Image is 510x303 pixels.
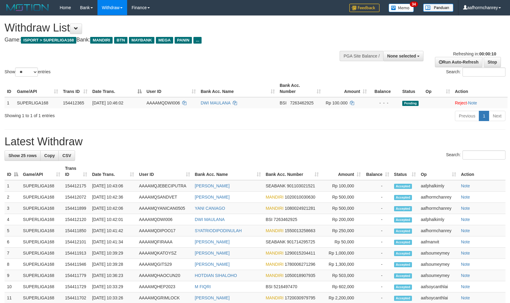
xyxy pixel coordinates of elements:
a: Copy [40,150,59,161]
span: MAYBANK [129,37,154,44]
th: Bank Acc. Number: activate to sort column ascending [263,163,321,180]
td: SUPERLIGA168 [21,192,63,203]
span: Accepted [394,229,412,234]
a: [PERSON_NAME] [195,183,230,188]
td: 154411899 [63,203,90,214]
span: 154412365 [63,100,84,105]
td: aafmanvit [418,236,459,248]
span: MANDIRI [266,262,284,267]
td: aafhormchanrey [418,192,459,203]
th: ID: activate to sort column descending [5,163,21,180]
a: Reject [455,100,467,105]
a: Note [461,217,470,222]
td: AAAAMQDIPOO17 [137,225,192,236]
span: Pending [402,101,419,106]
a: YANI CANIAGO [195,206,225,211]
span: BTN [114,37,127,44]
a: 1 [479,111,489,121]
td: [DATE] 10:39:29 [90,248,137,259]
a: [PERSON_NAME] [195,251,230,255]
td: Rp 503,000 [321,270,363,281]
span: Accepted [394,262,412,267]
span: Accepted [394,251,412,256]
a: Note [461,284,470,289]
th: Bank Acc. Name: activate to sort column ascending [198,80,277,97]
td: AAAAMQHEP2023 [137,281,192,292]
span: MANDIRI [266,206,284,211]
span: CSV [62,153,71,158]
th: Trans ID: activate to sort column ascending [63,163,90,180]
a: [PERSON_NAME] [195,195,230,199]
td: 1 [5,180,21,192]
th: Action [459,163,505,180]
label: Search: [446,68,505,77]
td: - [363,281,392,292]
span: MANDIRI [266,273,284,278]
span: Refreshing in: [453,51,496,56]
td: aafsoumeymey [418,270,459,281]
span: ISPORT > SUPERLIGA168 [21,37,76,44]
h4: Game: Bank: [5,37,334,43]
td: SUPERLIGA168 [21,248,63,259]
td: 2 [5,192,21,203]
td: 154412072 [63,192,90,203]
td: 154411850 [63,225,90,236]
span: Copy 5216497470 to clipboard [274,284,297,289]
td: - [363,225,392,236]
td: SUPERLIGA168 [15,97,61,108]
td: Rp 1,000,000 [321,248,363,259]
td: AAAAMQDWI006 [137,214,192,225]
td: 10 [5,281,21,292]
strong: 00:00:10 [479,51,496,56]
span: Accepted [394,184,412,189]
td: 4 [5,214,21,225]
td: Rp 200,000 [321,214,363,225]
a: Stop [484,57,501,67]
span: BSI [266,217,273,222]
td: 154411913 [63,248,90,259]
a: SYATRIODIPODINULAH [195,228,242,233]
span: Copy 1290015204411 to clipboard [285,251,315,255]
td: AAAAMQJEBECIPUTRA [137,180,192,192]
td: [DATE] 10:43:06 [90,180,137,192]
span: SEABANK [266,183,286,188]
td: [DATE] 10:42:01 [90,214,137,225]
th: Bank Acc. Number: activate to sort column ascending [277,80,323,97]
span: PANIN [175,37,192,44]
th: Amount: activate to sort column ascending [323,80,369,97]
th: Op: activate to sort column ascending [418,163,459,180]
input: Search: [462,150,505,160]
a: Note [461,262,470,267]
label: Show entries [5,68,51,77]
th: Date Trans.: activate to sort column ascending [90,163,137,180]
img: panduan.png [423,4,453,12]
span: MANDIRI [90,37,113,44]
td: AAAAMQHAOCUN20 [137,270,192,281]
span: Copy 901103021521 to clipboard [287,183,315,188]
span: [DATE] 10:46:02 [92,100,123,105]
img: Feedback.jpg [349,4,380,12]
th: Game/API: activate to sort column ascending [15,80,61,97]
span: BSI [266,284,273,289]
span: Copy 1020010030630 to clipboard [285,195,315,199]
td: [DATE] 10:33:29 [90,281,137,292]
span: MANDIRI [266,251,284,255]
span: Accepted [394,195,412,200]
td: - [363,214,392,225]
span: Accepted [394,296,412,301]
span: Rp 100.000 [326,100,347,105]
span: MANDIRI [266,195,284,199]
span: Copy 7263462925 to clipboard [290,100,314,105]
a: Previous [455,111,479,121]
a: Note [468,100,477,105]
td: Rp 602,000 [321,281,363,292]
td: 3 [5,203,21,214]
td: 154412101 [63,236,90,248]
td: - [363,180,392,192]
td: 154411729 [63,281,90,292]
th: Op: activate to sort column ascending [423,80,452,97]
a: [PERSON_NAME] [195,295,230,300]
td: [DATE] 10:42:06 [90,203,137,214]
a: [PERSON_NAME] [195,262,230,267]
span: BSI [280,100,287,105]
